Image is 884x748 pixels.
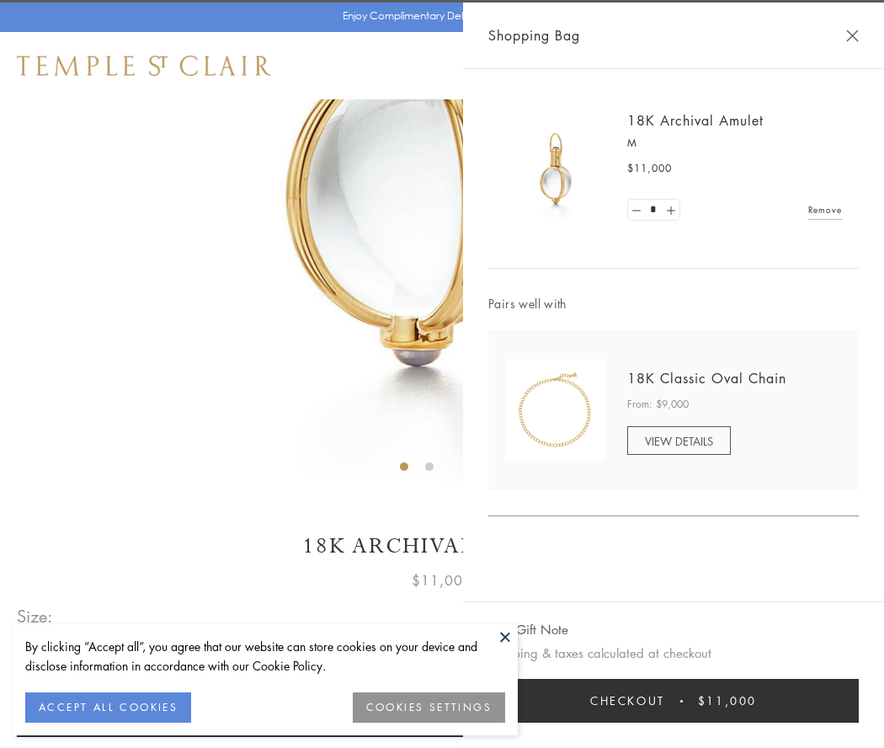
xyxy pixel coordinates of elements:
[488,619,568,640] button: Add Gift Note
[353,692,505,723] button: COOKIES SETTINGS
[505,118,606,219] img: 18K Archival Amulet
[488,643,859,664] p: Shipping & taxes calculated at checkout
[17,56,271,76] img: Temple St. Clair
[505,360,606,461] img: N88865-OV18
[17,602,54,630] span: Size:
[627,111,764,130] a: 18K Archival Amulet
[343,8,534,24] p: Enjoy Complimentary Delivery & Returns
[846,29,859,42] button: Close Shopping Bag
[627,369,786,387] a: 18K Classic Oval Chain
[627,135,842,152] p: M
[488,679,859,723] button: Checkout $11,000
[662,200,679,221] a: Set quantity to 2
[627,396,689,413] span: From: $9,000
[628,200,645,221] a: Set quantity to 0
[808,200,842,219] a: Remove
[627,426,731,455] a: VIEW DETAILS
[698,692,757,710] span: $11,000
[25,637,505,676] div: By clicking “Accept all”, you agree that our website can store cookies on your device and disclos...
[25,692,191,723] button: ACCEPT ALL COOKIES
[627,160,672,177] span: $11,000
[17,532,867,561] h1: 18K Archival Amulet
[488,24,580,46] span: Shopping Bag
[412,569,472,591] span: $11,000
[590,692,665,710] span: Checkout
[645,433,713,449] span: VIEW DETAILS
[488,294,859,313] span: Pairs well with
